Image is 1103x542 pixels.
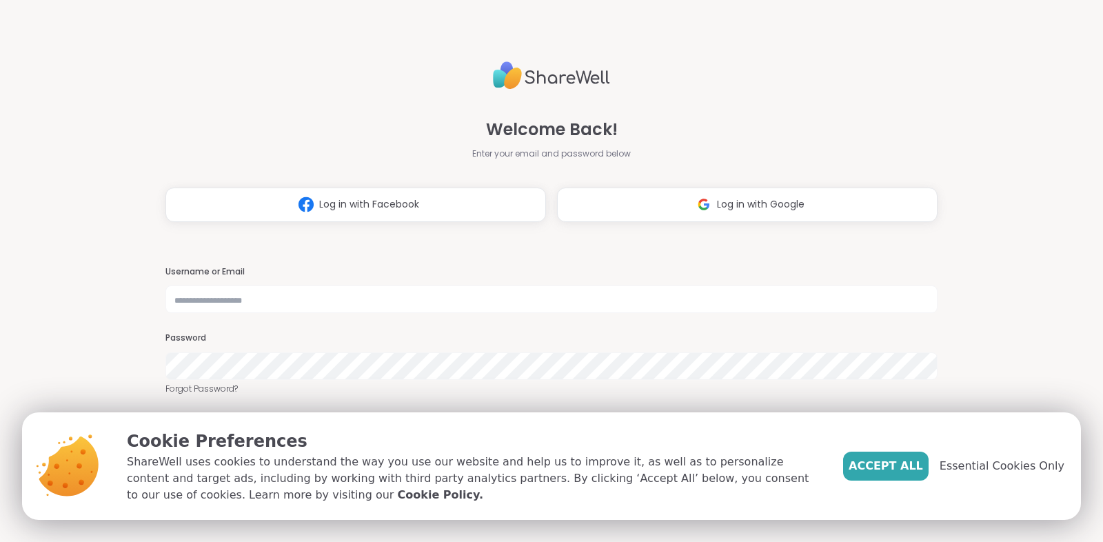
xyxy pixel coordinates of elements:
[717,197,805,212] span: Log in with Google
[127,454,821,503] p: ShareWell uses cookies to understand the way you use our website and help us to improve it, as we...
[293,192,319,217] img: ShareWell Logomark
[319,197,419,212] span: Log in with Facebook
[493,56,610,95] img: ShareWell Logo
[165,383,938,395] a: Forgot Password?
[940,458,1064,474] span: Essential Cookies Only
[691,192,717,217] img: ShareWell Logomark
[557,188,938,222] button: Log in with Google
[398,487,483,503] a: Cookie Policy.
[486,117,618,142] span: Welcome Back!
[127,429,821,454] p: Cookie Preferences
[472,148,631,160] span: Enter your email and password below
[165,332,938,344] h3: Password
[165,188,546,222] button: Log in with Facebook
[843,452,929,481] button: Accept All
[849,458,923,474] span: Accept All
[165,266,938,278] h3: Username or Email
